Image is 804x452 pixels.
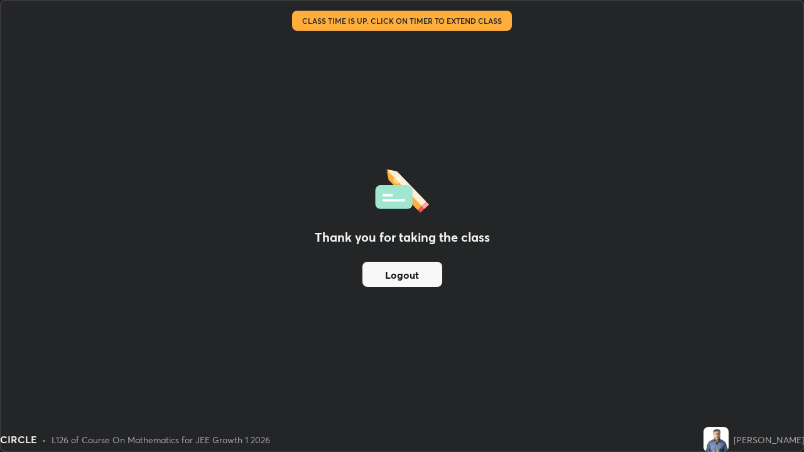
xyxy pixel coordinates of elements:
[375,165,429,213] img: offlineFeedback.1438e8b3.svg
[42,433,46,446] div: •
[315,228,490,247] h2: Thank you for taking the class
[734,433,804,446] div: [PERSON_NAME]
[52,433,270,446] div: L126 of Course On Mathematics for JEE Growth 1 2026
[362,262,442,287] button: Logout
[703,427,729,452] img: b46e901505a44cd682be6eef0f3141f9.jpg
